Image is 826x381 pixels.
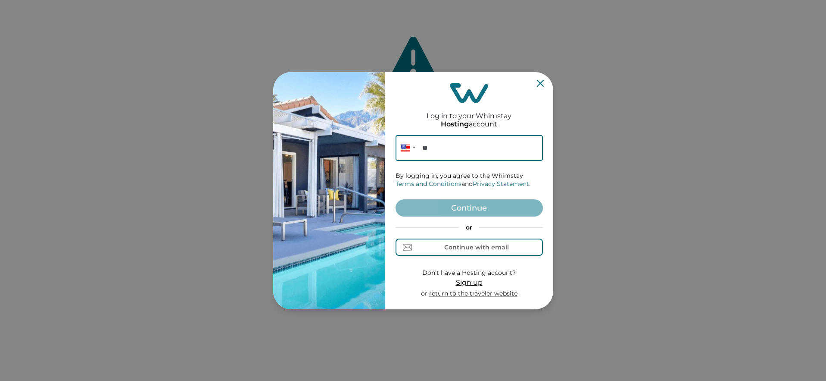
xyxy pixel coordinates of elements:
[396,239,543,256] button: Continue with email
[421,290,517,298] p: or
[473,180,530,188] a: Privacy Statement.
[537,80,544,87] button: Close
[441,120,469,129] p: Hosting
[456,278,483,287] span: Sign up
[429,290,517,297] a: return to the traveler website
[396,180,461,188] a: Terms and Conditions
[421,269,517,277] p: Don’t have a Hosting account?
[450,83,489,103] img: login-logo
[396,172,543,189] p: By logging in, you agree to the Whimstay and
[444,244,509,251] div: Continue with email
[441,120,497,129] p: account
[396,199,543,217] button: Continue
[396,224,543,232] p: or
[427,103,511,120] h2: Log in to your Whimstay
[273,72,385,309] img: auth-banner
[396,135,418,161] div: United States: + 1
